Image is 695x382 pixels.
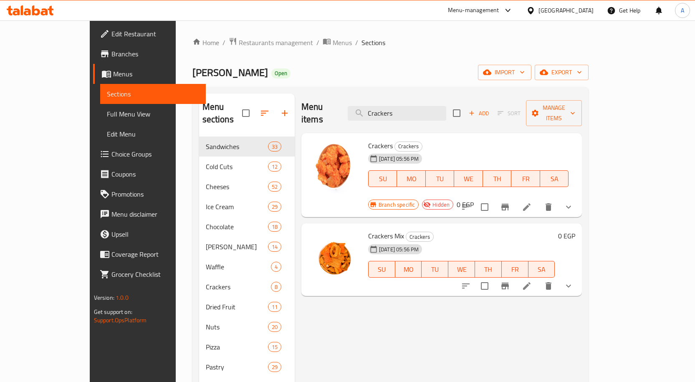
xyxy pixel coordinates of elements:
div: Malban - Noga [206,242,268,252]
button: TH [483,170,511,187]
span: export [541,67,582,78]
span: FR [515,173,536,185]
input: search [348,106,446,121]
nav: breadcrumb [192,37,589,48]
div: Cold Cuts12 [199,157,295,177]
div: [PERSON_NAME]14 [199,237,295,257]
span: 4 [271,263,281,271]
span: Restaurants management [239,38,313,48]
h6: 0 EGP [558,230,575,242]
button: show more [559,276,579,296]
li: / [355,38,358,48]
div: items [268,342,281,352]
span: SA [543,173,565,185]
span: Pizza [206,342,268,352]
div: Crackers8 [199,277,295,297]
div: items [268,222,281,232]
span: SU [372,263,392,276]
img: Crackers [308,140,361,193]
button: Branch-specific-item [495,197,515,217]
button: delete [538,197,559,217]
span: MO [400,173,422,185]
button: sort-choices [456,276,476,296]
div: items [271,262,281,272]
span: [DATE] 05:56 PM [376,155,422,163]
div: Menu-management [448,5,499,15]
div: items [268,322,281,332]
span: Full Menu View [107,109,199,119]
button: WE [454,170,483,187]
span: SU [372,173,394,185]
span: 8 [271,283,281,291]
button: Manage items [526,100,582,126]
span: 12 [268,163,281,171]
span: Menus [333,38,352,48]
span: Sections [361,38,385,48]
button: MO [395,261,422,278]
span: Branches [111,49,199,59]
button: sort-choices [456,197,476,217]
div: Pastry29 [199,357,295,377]
button: MO [397,170,425,187]
span: TH [486,173,508,185]
a: Choice Groups [93,144,206,164]
li: / [316,38,319,48]
span: 1.0.0 [116,292,129,303]
a: Coverage Report [93,244,206,264]
div: Sandwiches33 [199,137,295,157]
span: Branch specific [375,201,418,209]
svg: Show Choices [564,202,574,212]
a: Edit Restaurant [93,24,206,44]
a: Grocery Checklist [93,264,206,284]
a: Branches [93,44,206,64]
span: Crackers [406,232,433,242]
span: Ice Cream [206,202,268,212]
button: SU [368,261,395,278]
div: items [268,202,281,212]
span: Menu disclaimer [111,209,199,219]
span: Add [468,109,490,118]
span: import [485,67,525,78]
a: Sections [100,84,206,104]
span: 20 [268,323,281,331]
span: Nuts [206,322,268,332]
button: SA [528,261,555,278]
span: Pastry [206,362,268,372]
button: TU [426,170,454,187]
span: Add item [465,107,492,120]
button: import [478,65,531,80]
span: 33 [268,143,281,151]
div: Cheeses52 [199,177,295,197]
span: [DATE] 05:56 PM [376,245,422,253]
a: Coupons [93,164,206,184]
span: [PERSON_NAME] [206,242,268,252]
button: show more [559,197,579,217]
button: SA [540,170,569,187]
a: Restaurants management [229,37,313,48]
a: Support.OpsPlatform [94,315,147,326]
a: Menus [93,64,206,84]
span: Dried Fruit [206,302,268,312]
button: FR [502,261,528,278]
div: items [268,182,281,192]
span: 29 [268,203,281,211]
span: Promotions [111,189,199,199]
span: Upsell [111,229,199,239]
span: Select to update [476,277,493,295]
span: Version: [94,292,114,303]
a: Edit menu item [522,281,532,291]
span: Open [271,70,291,77]
button: export [535,65,589,80]
div: items [271,282,281,292]
div: Crackers [394,142,422,152]
span: Crackers [395,142,422,151]
span: Cheeses [206,182,268,192]
span: Crackers [206,282,271,292]
span: Waffle [206,262,271,272]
